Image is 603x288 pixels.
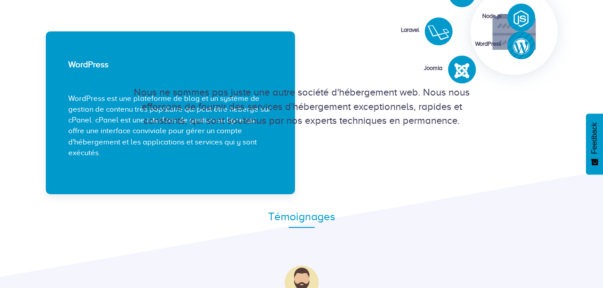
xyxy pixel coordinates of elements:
[46,85,558,127] div: Nous ne sommes pas juste une autre société d'hébergement web. Nous nous efforçons de fournir des ...
[46,209,558,225] div: Témoignages
[352,26,419,35] div: Laravel
[375,64,442,73] div: Joomla
[590,122,599,154] span: Feedback
[68,60,109,69] span: WordPress
[434,40,502,48] div: WordPress
[434,12,502,21] div: Node.js
[586,113,603,175] button: Feedback - Afficher l’enquête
